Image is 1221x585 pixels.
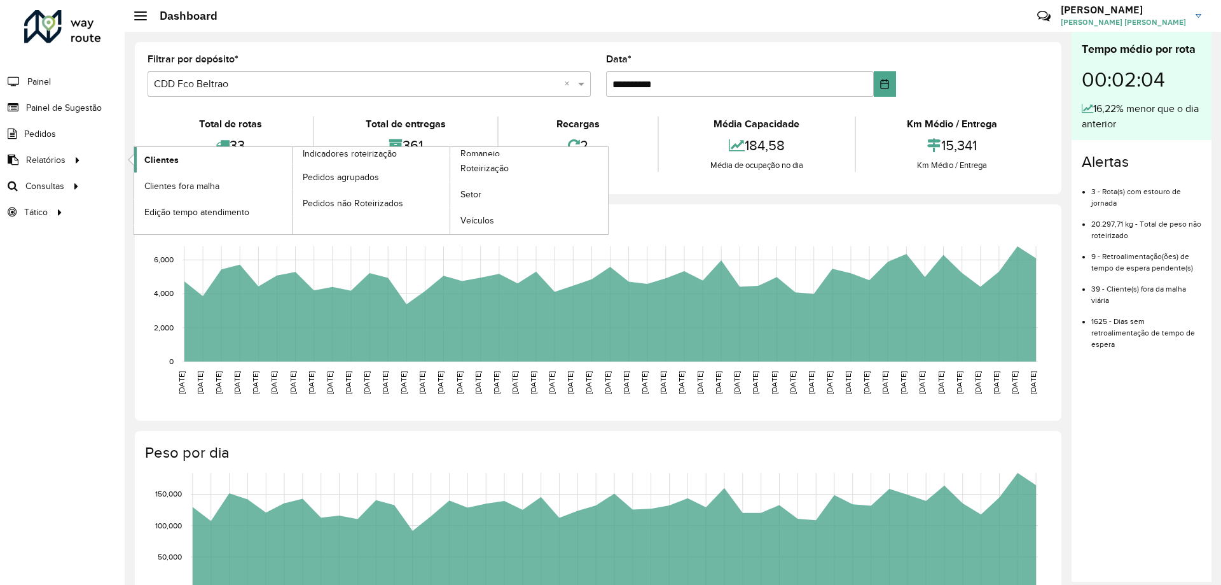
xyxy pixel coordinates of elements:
[1091,241,1201,274] li: 9 - Retroalimentação(ões) de tempo de espera pendente(s)
[604,371,612,394] text: [DATE]
[134,147,292,173] a: Clientes
[502,116,654,132] div: Recargas
[144,153,179,167] span: Clientes
[155,521,182,530] text: 100,000
[584,371,593,394] text: [DATE]
[381,371,389,394] text: [DATE]
[862,371,871,394] text: [DATE]
[460,147,500,160] span: Romaneio
[134,173,292,199] a: Clientes fora malha
[502,132,654,159] div: 2
[859,116,1045,132] div: Km Médio / Entrega
[955,371,963,394] text: [DATE]
[492,371,500,394] text: [DATE]
[233,371,241,394] text: [DATE]
[1082,41,1201,58] div: Tempo médio por rota
[455,371,464,394] text: [DATE]
[307,371,315,394] text: [DATE]
[529,371,537,394] text: [DATE]
[326,371,334,394] text: [DATE]
[677,371,686,394] text: [DATE]
[293,147,609,234] a: Romaneio
[1061,17,1186,28] span: [PERSON_NAME] [PERSON_NAME]
[24,206,48,219] span: Tático
[317,116,493,132] div: Total de entregas
[25,180,64,193] span: Consultas
[251,371,259,394] text: [DATE]
[859,132,1045,159] div: 15,341
[937,371,945,394] text: [DATE]
[303,197,403,210] span: Pedidos não Roteirizados
[26,153,66,167] span: Relatórios
[548,371,556,394] text: [DATE]
[460,162,509,175] span: Roteirização
[1082,101,1201,132] div: 16,22% menor que o dia anterior
[214,371,223,394] text: [DATE]
[460,188,481,201] span: Setor
[450,156,608,181] a: Roteirização
[859,159,1045,172] div: Km Médio / Entrega
[134,199,292,225] a: Edição tempo atendimento
[418,371,426,394] text: [DATE]
[151,132,310,159] div: 33
[1091,306,1201,350] li: 1625 - Dias sem retroalimentação de tempo de espera
[874,71,896,97] button: Choose Date
[1082,58,1201,101] div: 00:02:04
[662,116,851,132] div: Média Capacidade
[474,371,482,394] text: [DATE]
[303,147,397,160] span: Indicadores roteirização
[662,132,851,159] div: 184,58
[789,371,797,394] text: [DATE]
[134,147,450,234] a: Indicadores roteirização
[317,132,493,159] div: 361
[158,553,182,561] text: 50,000
[177,371,186,394] text: [DATE]
[640,371,649,394] text: [DATE]
[659,371,667,394] text: [DATE]
[1082,153,1201,171] h4: Alertas
[622,371,630,394] text: [DATE]
[992,371,1000,394] text: [DATE]
[807,371,815,394] text: [DATE]
[460,214,494,227] span: Veículos
[450,182,608,208] a: Setor
[844,371,852,394] text: [DATE]
[147,9,217,23] h2: Dashboard
[1091,209,1201,241] li: 20.297,71 kg - Total de peso não roteirizado
[303,171,379,184] span: Pedidos agrupados
[566,371,574,394] text: [DATE]
[144,206,249,219] span: Edição tempo atendimento
[145,444,1049,462] h4: Peso por dia
[1011,371,1019,394] text: [DATE]
[511,371,519,394] text: [DATE]
[26,101,102,115] span: Painel de Sugestão
[144,180,219,193] span: Clientes fora malha
[293,164,450,190] a: Pedidos agrupados
[1091,176,1201,209] li: 3 - Rota(s) com estouro de jornada
[196,371,204,394] text: [DATE]
[148,52,238,67] label: Filtrar por depósito
[169,357,174,365] text: 0
[436,371,445,394] text: [DATE]
[27,75,51,88] span: Painel
[362,371,371,394] text: [DATE]
[154,290,174,298] text: 4,000
[155,490,182,498] text: 150,000
[1029,371,1037,394] text: [DATE]
[770,371,778,394] text: [DATE]
[399,371,408,394] text: [DATE]
[1061,4,1186,16] h3: [PERSON_NAME]
[293,190,450,216] a: Pedidos não Roteirizados
[825,371,834,394] text: [DATE]
[24,127,56,141] span: Pedidos
[751,371,759,394] text: [DATE]
[564,76,575,92] span: Clear all
[154,255,174,264] text: 6,000
[696,371,704,394] text: [DATE]
[154,323,174,332] text: 2,000
[662,159,851,172] div: Média de ocupação no dia
[1091,274,1201,306] li: 39 - Cliente(s) fora da malha viária
[733,371,741,394] text: [DATE]
[974,371,982,394] text: [DATE]
[918,371,926,394] text: [DATE]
